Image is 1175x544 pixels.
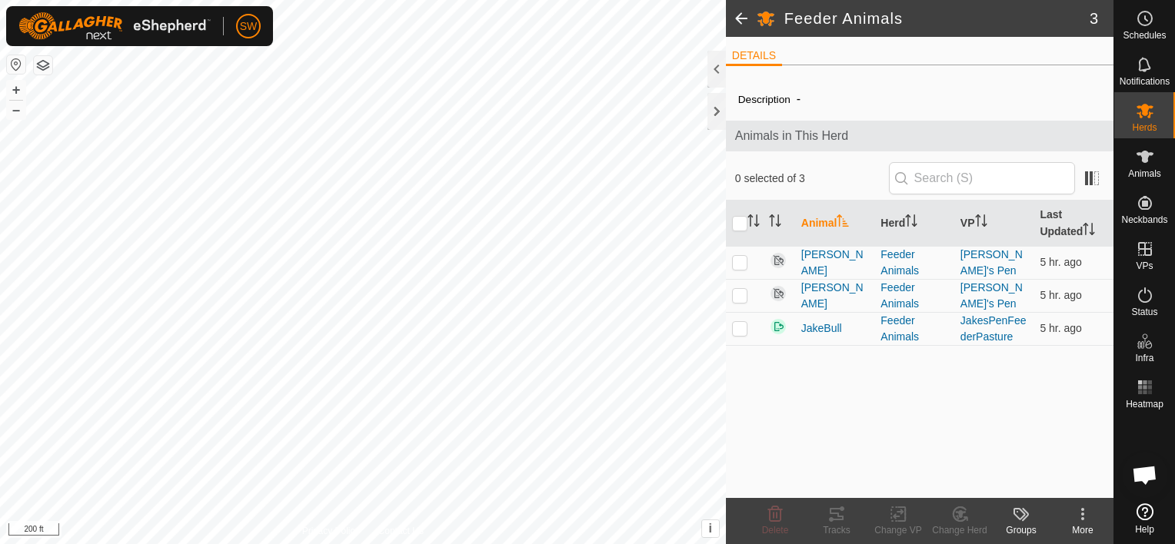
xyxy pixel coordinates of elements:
span: Animals [1128,169,1161,178]
button: – [7,101,25,119]
span: [PERSON_NAME] [801,247,869,279]
span: VPs [1136,261,1153,270]
div: Open chat [1122,452,1168,498]
span: Status [1131,307,1157,317]
span: Oct 8, 2025, 8:57 AM [1040,256,1082,268]
p-sorticon: Activate to sort [769,217,781,229]
img: returning off [769,284,787,303]
div: Feeder Animals [880,313,948,345]
span: Help [1135,525,1154,534]
div: Change VP [867,523,929,537]
img: returning on [769,317,787,336]
div: Feeder Animals [880,247,948,279]
div: Change Herd [929,523,990,537]
span: Schedules [1123,31,1166,40]
span: 0 selected of 3 [735,171,889,187]
th: Herd [874,201,954,247]
label: Description [738,94,791,105]
a: Help [1114,497,1175,540]
button: Reset Map [7,55,25,74]
div: Groups [990,523,1052,537]
button: + [7,81,25,99]
span: - [791,86,807,111]
a: [PERSON_NAME]'s Pen [960,281,1023,310]
span: Heatmap [1126,400,1163,409]
p-sorticon: Activate to sort [837,217,849,229]
span: i [709,522,712,535]
a: Privacy Policy [302,524,360,538]
input: Search (S) [889,162,1075,194]
span: Delete [762,525,789,536]
div: Tracks [806,523,867,537]
p-sorticon: Activate to sort [1083,225,1095,237]
span: [PERSON_NAME] [801,280,869,312]
span: 3 [1090,7,1098,30]
span: Infra [1135,353,1153,363]
span: Oct 8, 2025, 8:56 AM [1040,322,1082,334]
button: Map Layers [34,56,52,75]
a: JakesPenFeederPasture [960,314,1027,343]
a: Contact Us [378,524,424,538]
img: Gallagher Logo [18,12,211,40]
li: DETAILS [726,48,782,66]
p-sorticon: Activate to sort [905,217,917,229]
p-sorticon: Activate to sort [747,217,760,229]
th: Animal [795,201,875,247]
div: Feeder Animals [880,280,948,312]
span: Herds [1132,123,1157,132]
p-sorticon: Activate to sort [975,217,987,229]
span: Oct 8, 2025, 8:57 AM [1040,289,1082,301]
img: returning off [769,251,787,270]
th: Last Updated [1034,201,1113,247]
span: Neckbands [1121,215,1167,224]
button: i [702,520,719,537]
h2: Feeder Animals [784,9,1090,28]
div: More [1052,523,1113,537]
span: JakeBull [801,320,842,337]
a: [PERSON_NAME]'s Pen [960,248,1023,277]
th: VP [954,201,1034,247]
span: Notifications [1120,77,1170,86]
span: SW [240,18,258,35]
span: Animals in This Herd [735,127,1104,145]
